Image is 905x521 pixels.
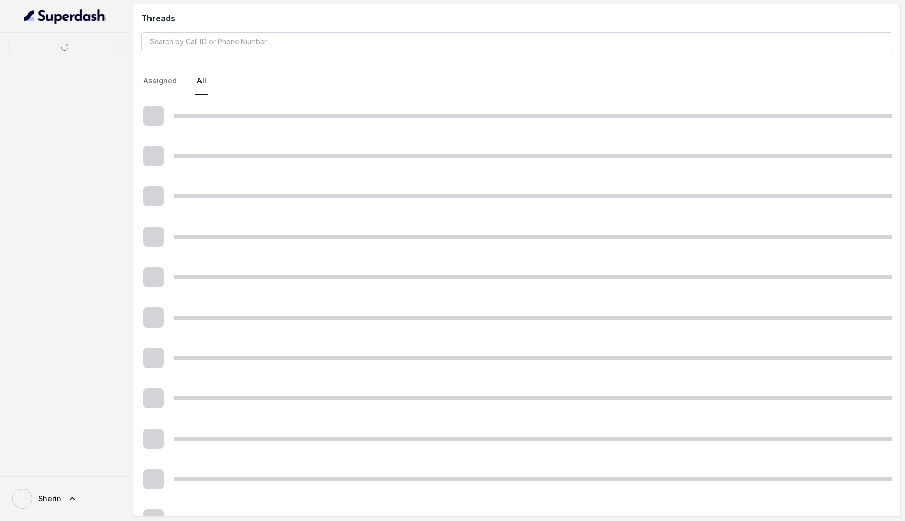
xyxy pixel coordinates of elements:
[38,494,61,504] span: Sherin
[141,68,179,95] a: Assigned
[8,485,121,513] a: Sherin
[141,12,892,24] h2: Threads
[24,8,106,24] img: light.svg
[141,68,892,95] nav: Tabs
[195,68,208,95] a: All
[141,32,892,51] input: Search by Call ID or Phone Number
